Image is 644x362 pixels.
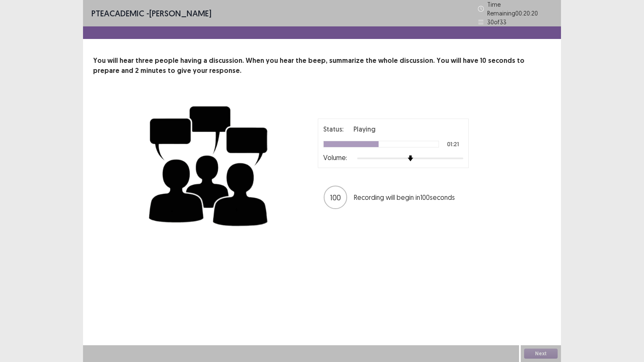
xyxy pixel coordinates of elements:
[408,155,413,161] img: arrow-thumb
[146,96,272,233] img: group-discussion
[91,8,144,18] span: PTE academic
[91,7,211,20] p: - [PERSON_NAME]
[323,153,347,163] p: Volume:
[353,124,376,134] p: Playing
[354,192,463,202] p: Recording will begin in 100 seconds
[330,192,341,203] p: 100
[323,124,343,134] p: Status:
[447,141,459,147] p: 01:21
[487,18,506,26] p: 30 of 33
[93,56,551,76] p: You will hear three people having a discussion. When you hear the beep, summarize the whole discu...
